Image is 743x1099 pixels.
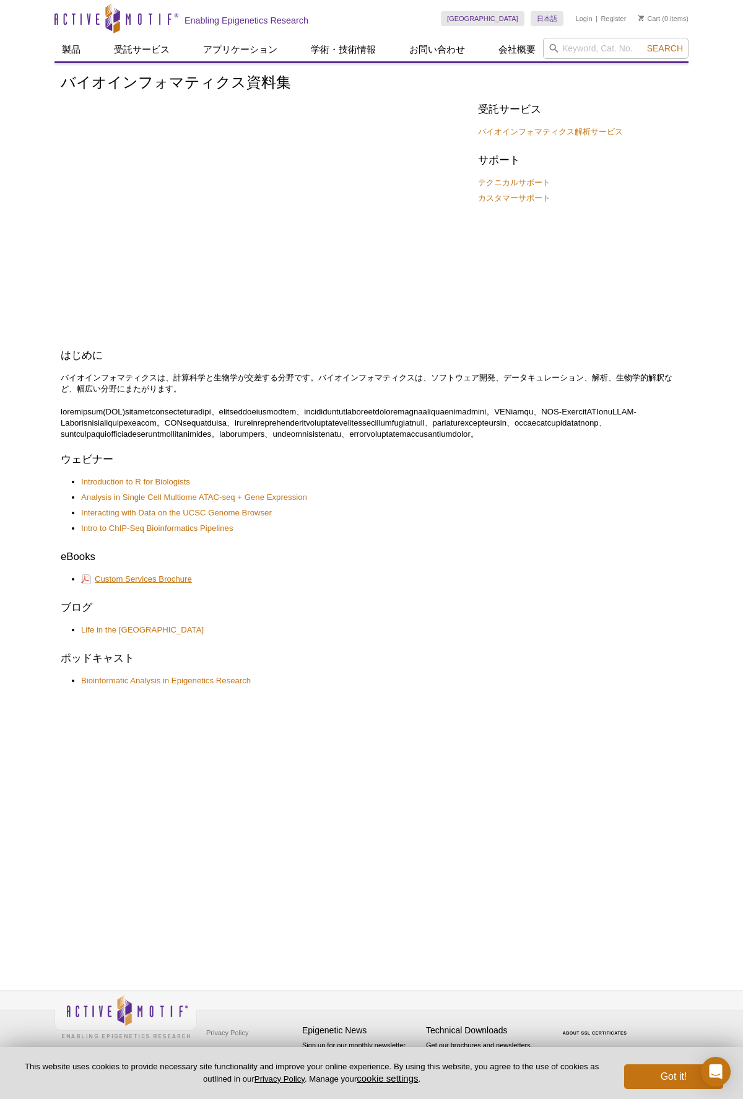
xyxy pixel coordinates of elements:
[54,991,197,1041] img: Active Motif,
[302,1040,420,1082] p: Sign up for our monthly newsletter highlighting recent publications in the field of epigenetics.
[61,600,682,615] h2: ブログ
[185,15,308,26] h2: Enabling Epigenetics Research
[441,11,524,26] a: [GEOGRAPHIC_DATA]
[402,38,472,61] a: お問い合わせ
[357,1073,418,1084] button: cookie settings
[550,1013,643,1040] table: Click to Verify - This site chose Symantec SSL for secure e-commerce and confidential communicati...
[596,11,597,26] li: |
[106,38,177,61] a: 受託サービス
[531,11,563,26] a: 日本語
[81,492,307,503] a: Analysis in Single Cell Multiome ATAC-seq + Gene Expression
[491,38,543,61] a: 会社概要
[81,675,251,686] a: Bioinformatic Analysis in Epigenetics Research
[203,1023,251,1042] a: Privacy Policy
[478,102,682,117] h2: 受託サービス
[638,15,644,21] img: Your Cart
[563,1031,627,1035] a: ABOUT SSL CERTIFICATES
[81,572,192,586] a: Custom Services Brochure
[601,14,626,23] a: Register
[302,1025,420,1036] h4: Epigenetic News
[81,507,272,519] a: Interacting with Data on the UCSC Genome Browser
[54,38,88,61] a: 製品
[643,43,687,54] button: Search
[576,14,593,23] a: Login
[478,177,550,188] a: テクニカルサポート
[81,523,233,534] a: Intro to ChIP-Seq Bioinformatics Pipelines
[624,1064,723,1089] button: Got it!
[426,1025,544,1036] h4: Technical Downloads
[647,43,683,53] span: Search
[638,11,689,26] li: (0 items)
[61,372,682,395] p: バイオインフォマティクスは、計算科学と生物学が交差する分野です。バイオインフォマティクスは、ソフトウェア開発、データキュレーション、解析、生物学的解釈など、幅広い分野にまたがります。
[61,452,682,467] h2: ウェビナー
[81,624,204,636] a: Life in the [GEOGRAPHIC_DATA]
[81,476,190,488] a: Introduction to R for Biologists
[701,1057,731,1087] div: Open Intercom Messenger
[196,38,285,61] a: アプリケーション
[254,1074,305,1084] a: Privacy Policy
[303,38,383,61] a: 学術・技術情報
[61,348,682,363] h2: はじめに
[20,1061,604,1085] p: This website uses cookies to provide necessary site functionality and improve your online experie...
[61,74,682,92] h1: バイオインフォマティクス資料集
[638,14,660,23] a: Cart
[478,193,550,204] a: カスタマーサポート
[203,1042,268,1061] a: Terms & Conditions
[478,126,623,138] a: バイオインフォマティクス解析サービス
[61,100,469,330] iframe: Bioinformatic Analysis: Active Motif Epigenetic Services
[543,38,689,59] input: Keyword, Cat. No.
[61,549,682,564] h2: eBooks
[61,406,682,440] p: loremipsum(DOL)sitametconsecteturadipi、elitseddoeiusmodtem、incididuntutlaboreetdoloremagnaaliquae...
[478,153,682,168] h2: サポート
[426,1040,544,1072] p: Get our brochures and newsletters, or request them by mail.
[61,651,682,666] h2: ポッドキャスト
